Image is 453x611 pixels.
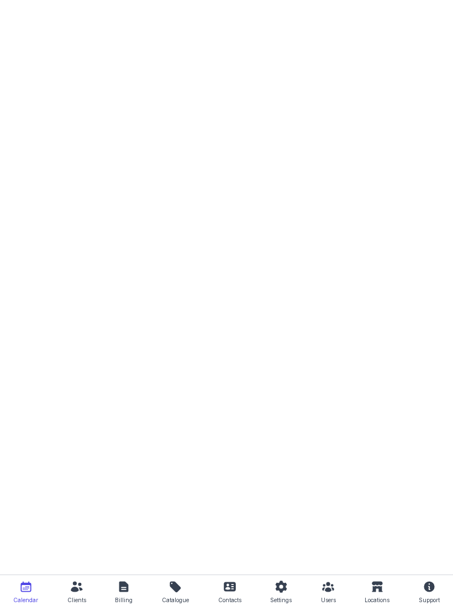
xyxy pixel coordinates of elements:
div: Billing [115,593,133,607]
div: Users [321,593,336,607]
div: Support [419,593,440,607]
div: Calendar [13,593,38,607]
div: Settings [270,593,292,607]
div: Clients [67,593,86,607]
div: Locations [365,593,389,607]
div: Catalogue [162,593,189,607]
div: Contacts [218,593,241,607]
